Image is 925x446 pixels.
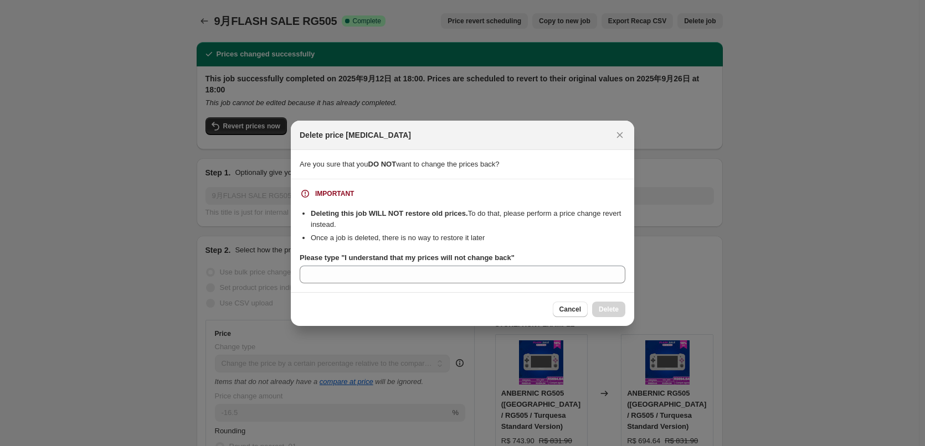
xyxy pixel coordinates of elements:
[311,209,468,217] b: Deleting this job WILL NOT restore old prices.
[300,129,411,141] h2: Delete price [MEDICAL_DATA]
[300,160,500,168] span: Are you sure that you want to change the prices back?
[553,302,588,317] button: Cancel
[311,232,625,243] li: Once a job is deleted, there is no way to restore it later
[311,208,625,230] li: To do that, please perform a price change revert instead.
[612,127,628,143] button: Close
[559,305,581,314] span: Cancel
[315,189,354,198] div: IMPORTANT
[368,160,397,168] b: DO NOT
[300,253,515,262] b: Please type "I understand that my prices will not change back"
